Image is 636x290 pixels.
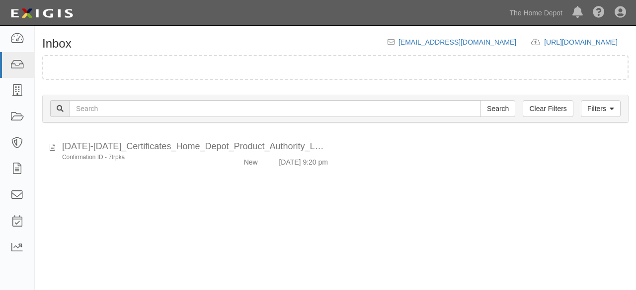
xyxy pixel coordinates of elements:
[7,4,76,22] img: logo-5460c22ac91f19d4615b14bd174203de0afe785f0fc80cf4dbbc73dc1793850b.png
[523,100,573,117] a: Clear Filters
[480,100,515,117] input: Search
[398,38,516,46] a: [EMAIL_ADDRESS][DOMAIN_NAME]
[581,100,621,117] a: Filters
[593,7,605,19] i: Help Center - Complianz
[544,38,629,46] a: [URL][DOMAIN_NAME]
[62,140,328,153] div: 2025-2026_Certificates_Home_Depot_Product_Authority_LLC-ValuProducts.pdf
[244,153,258,167] div: New
[504,3,567,23] a: The Home Depot
[70,100,481,117] input: Search
[279,153,328,167] div: [DATE] 9:20 pm
[42,37,72,50] h1: Inbox
[62,153,211,162] div: Confirmation ID - 7trpka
